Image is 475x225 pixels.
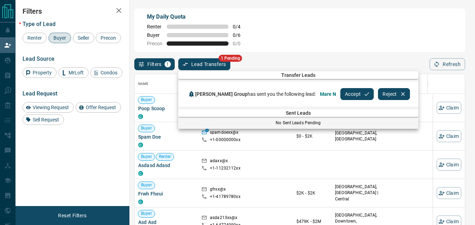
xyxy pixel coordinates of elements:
p: No Sent Leads Pending [178,120,418,126]
span: [PERSON_NAME] Group [195,91,248,97]
span: has sent you the following lead: [195,91,316,97]
button: Accept [340,88,374,100]
button: Reject [378,88,410,100]
span: Mare N [320,91,336,97]
span: Sent Leads [178,110,418,116]
span: Transfer Leads [178,72,418,78]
